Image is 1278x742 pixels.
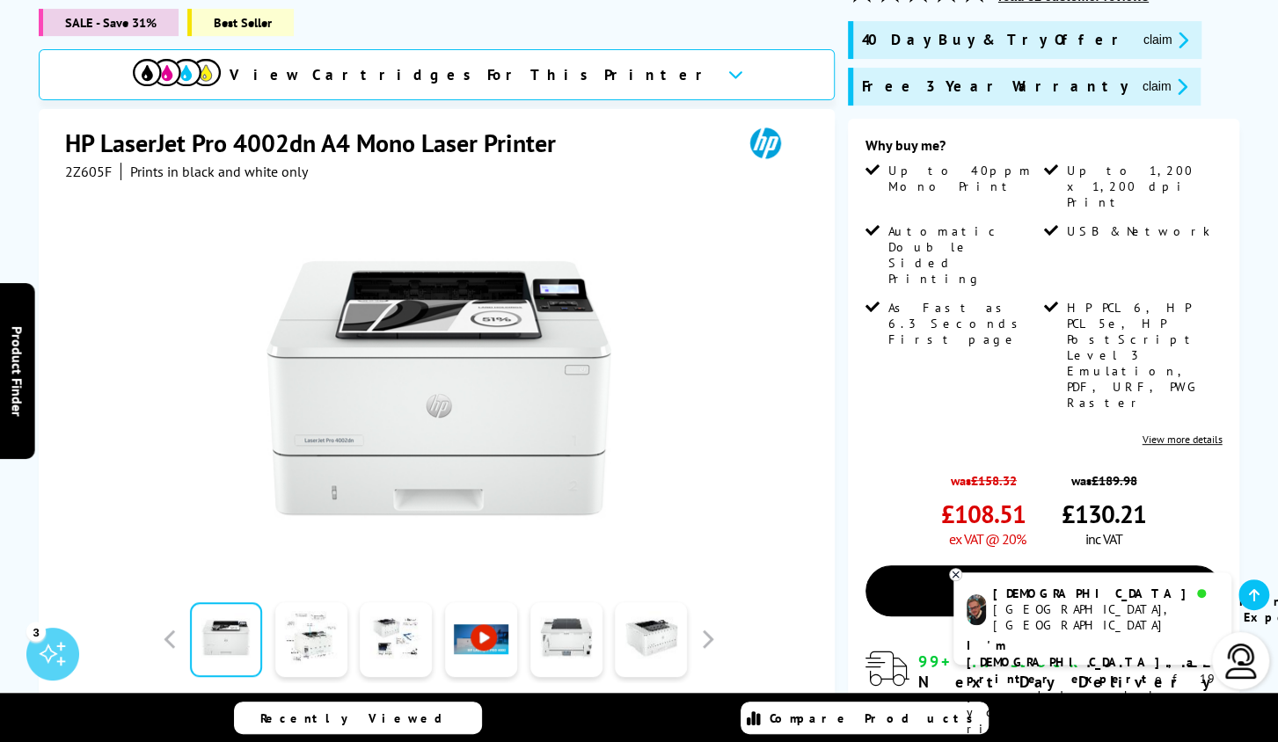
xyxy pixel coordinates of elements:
span: SALE - Save 31% [39,9,179,36]
p: of 19 years! I can help you choose the right product [967,637,1218,738]
span: Best Seller [187,9,294,36]
div: [DEMOGRAPHIC_DATA] [993,586,1217,601]
a: Compare Products [741,702,989,734]
span: inc VAT [1085,530,1122,548]
div: 3 [26,622,46,641]
img: user-headset-light.svg [1223,644,1259,679]
div: [GEOGRAPHIC_DATA], [GEOGRAPHIC_DATA] [993,601,1217,633]
span: 2Z605F [65,163,112,180]
div: for FREE Next Day Delivery [918,651,1223,692]
span: Automatic Double Sided Printing [888,223,1041,287]
span: Recently Viewed [260,710,460,726]
span: Product Finder [9,326,26,417]
span: £108.51 [941,498,1026,530]
span: Compare Products [770,710,982,726]
div: modal_delivery [865,651,1223,732]
span: HP PCL 6, HP PCL 5e, HP PostScript Level 3 Emulation, PDF, URF, PWG Raster [1067,300,1219,411]
span: Up to 40ppm Mono Print [888,163,1041,194]
span: As Fast as 6.3 Seconds First page [888,300,1041,347]
a: View more details [1142,433,1222,446]
span: Up to 1,200 x 1,200 dpi Print [1067,163,1219,210]
strike: £189.98 [1091,472,1136,489]
img: HP [725,127,806,159]
i: Prints in black and white only [130,163,308,180]
span: was [1062,463,1146,489]
span: 40 Day Buy & Try Offer [862,30,1129,50]
a: Recently Viewed [234,702,482,734]
div: Why buy me? [865,136,1223,163]
span: was [941,463,1026,489]
b: I'm [DEMOGRAPHIC_DATA], a printer expert [967,637,1199,687]
span: £130.21 [1062,498,1146,530]
button: promo-description [1137,76,1193,97]
img: HP LaserJet Pro 4002dn [267,215,611,560]
a: Add to Basket [865,565,1223,616]
span: USB & Network [1067,223,1210,239]
span: ex VAT @ 20% [949,530,1026,548]
img: chris-livechat.png [967,594,986,625]
img: View Cartridges [133,59,221,86]
span: View Cartridges For This Printer [230,65,713,84]
span: 99+ In Stock [918,651,1086,672]
h1: HP LaserJet Pro 4002dn A4 Mono Laser Printer [65,127,573,159]
span: Free 3 Year Warranty [862,76,1128,97]
button: promo-description [1138,30,1194,50]
strike: £158.32 [971,472,1017,489]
